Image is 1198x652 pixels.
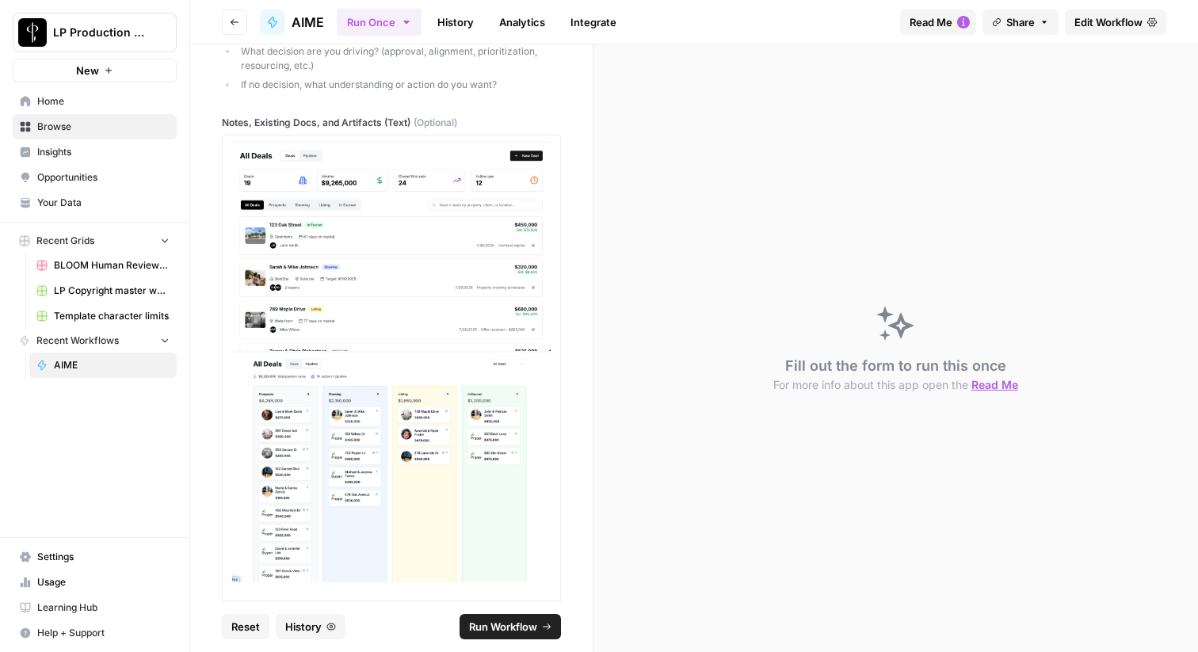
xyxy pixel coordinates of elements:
[54,284,170,298] span: LP Copyright master workflow Grid
[561,10,626,35] a: Integrate
[276,614,345,639] button: History
[231,619,260,635] span: Reset
[37,94,170,109] span: Home
[13,595,177,620] a: Learning Hub
[13,165,177,190] a: Opportunities
[13,59,177,82] button: New
[13,139,177,165] a: Insights
[460,614,561,639] button: Run Workflow
[469,619,537,635] span: Run Workflow
[36,234,94,248] span: Recent Grids
[37,170,170,185] span: Opportunities
[910,14,952,30] span: Read Me
[238,44,561,73] li: What decision are you driving? (approval, alignment, prioritization, resourcing, etc.)
[54,309,170,323] span: Template character limits
[37,145,170,159] span: Insights
[37,550,170,564] span: Settings
[54,258,170,273] span: BLOOM Human Review (ver2)
[37,575,170,589] span: Usage
[337,9,422,36] button: Run Once
[29,303,177,329] a: Template character limits
[29,353,177,378] a: AIME
[1065,10,1166,35] a: Edit Workflow
[13,229,177,253] button: Recent Grids
[490,10,555,35] a: Analytics
[13,570,177,595] a: Usage
[13,114,177,139] a: Browse
[222,614,269,639] button: Reset
[37,120,170,134] span: Browse
[37,626,170,640] span: Help + Support
[53,25,149,40] span: LP Production Workloads
[37,601,170,615] span: Learning Hub
[971,378,1018,391] span: Read Me
[1074,14,1143,30] span: Edit Workflow
[37,196,170,210] span: Your Data
[414,116,457,130] span: (Optional)
[773,377,1018,393] button: For more info about this app open the Read Me
[76,63,99,78] span: New
[428,10,483,35] a: History
[29,278,177,303] a: LP Copyright master workflow Grid
[13,329,177,353] button: Recent Workflows
[54,358,170,372] span: AIME
[29,253,177,278] a: BLOOM Human Review (ver2)
[773,355,1018,393] div: Fill out the form to run this once
[238,78,561,92] li: If no decision, what understanding or action do you want?
[18,18,47,47] img: LP Production Workloads Logo
[285,619,322,635] span: History
[13,89,177,114] a: Home
[982,10,1059,35] button: Share
[900,10,976,35] button: Read Me
[1006,14,1035,30] span: Share
[36,334,119,348] span: Recent Workflows
[13,190,177,215] a: Your Data
[13,13,177,52] button: Workspace: LP Production Workloads
[292,13,324,32] span: AIME
[222,116,561,130] label: Notes, Existing Docs, and Artifacts (Text)
[13,544,177,570] a: Settings
[13,620,177,646] button: Help + Support
[260,10,324,35] a: AIME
